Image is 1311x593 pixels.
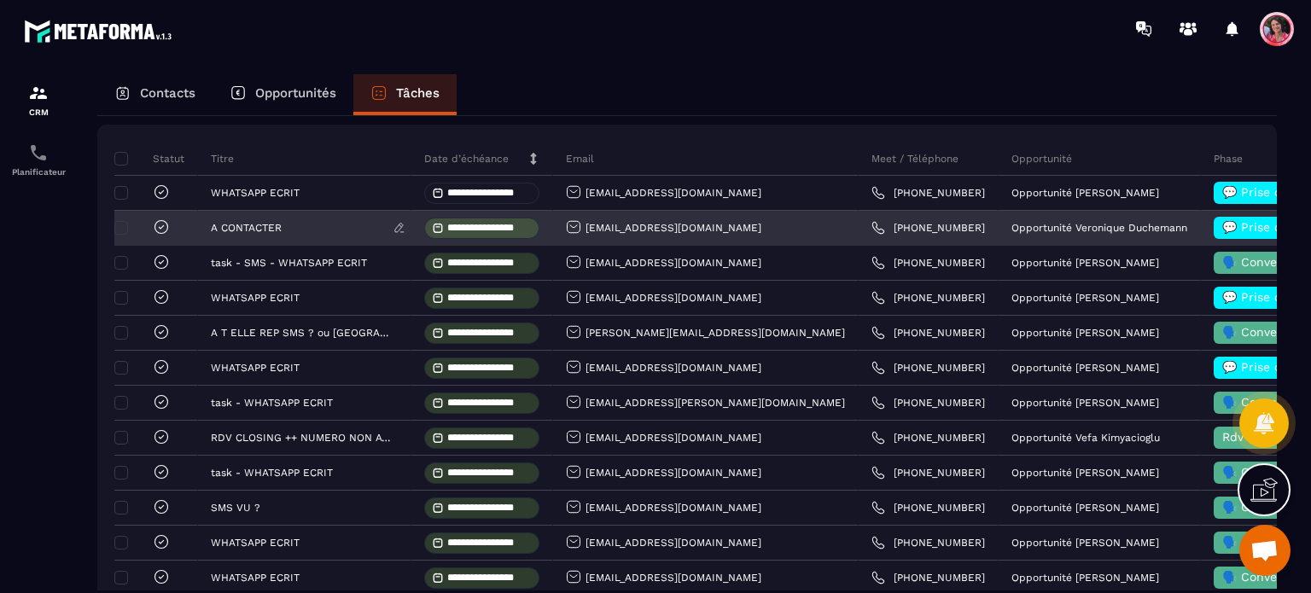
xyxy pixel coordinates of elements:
p: Opportunité [PERSON_NAME] [1011,397,1159,409]
p: Planificateur [4,167,73,177]
a: [PHONE_NUMBER] [871,221,985,235]
a: schedulerschedulerPlanificateur [4,130,73,189]
p: SMS VU ? [211,502,260,514]
p: Statut [119,152,184,166]
p: Opportunité [PERSON_NAME] [1011,572,1159,584]
p: A CONTACTER [211,222,282,234]
p: Opportunité [PERSON_NAME] [1011,537,1159,549]
p: Opportunité [PERSON_NAME] [1011,257,1159,269]
img: scheduler [28,142,49,163]
a: [PHONE_NUMBER] [871,431,985,445]
p: A T ELLE REP SMS ? ou [GEOGRAPHIC_DATA]? [211,327,393,339]
p: Meet / Téléphone [871,152,958,166]
p: Opportunité [PERSON_NAME] [1011,362,1159,374]
p: WHATSAPP ECRIT [211,292,300,304]
p: Date d’échéance [424,152,509,166]
p: Email [566,152,594,166]
a: [PHONE_NUMBER] [871,326,985,340]
a: [PHONE_NUMBER] [871,466,985,480]
p: Opportunité [PERSON_NAME] [1011,502,1159,514]
a: [PHONE_NUMBER] [871,571,985,584]
p: Phase [1214,152,1243,166]
img: formation [28,83,49,103]
p: Tâches [396,85,440,101]
p: WHATSAPP ECRIT [211,572,300,584]
p: Contacts [140,85,195,101]
img: logo [24,15,178,47]
a: Contacts [97,74,213,115]
p: WHATSAPP ECRIT [211,537,300,549]
a: [PHONE_NUMBER] [871,396,985,410]
p: Opportunité Vefa Kimyacioglu [1011,432,1160,444]
div: Ouvrir le chat [1239,525,1291,576]
p: Titre [211,152,234,166]
p: Opportunité [PERSON_NAME] [1011,187,1159,199]
a: formationformationCRM [4,70,73,130]
p: task - WHATSAPP ECRIT [211,397,333,409]
p: WHATSAPP ECRIT [211,187,300,199]
p: task - WHATSAPP ECRIT [211,467,333,479]
p: Opportunité [1011,152,1072,166]
p: RDV CLOSING ++ NUMERO NON ATTRIBUE [211,432,393,444]
a: [PHONE_NUMBER] [871,536,985,549]
p: Opportunité Veronique Duchemann [1011,222,1187,234]
p: Opportunité [PERSON_NAME] [1011,327,1159,339]
p: Opportunités [255,85,336,101]
p: CRM [4,108,73,117]
a: Tâches [353,74,457,115]
a: [PHONE_NUMBER] [871,186,985,200]
a: Opportunités [213,74,353,115]
p: Opportunité [PERSON_NAME] [1011,467,1159,479]
p: task - SMS - WHATSAPP ECRIT [211,257,367,269]
a: [PHONE_NUMBER] [871,291,985,305]
p: Opportunité [PERSON_NAME] [1011,292,1159,304]
a: [PHONE_NUMBER] [871,256,985,270]
a: [PHONE_NUMBER] [871,501,985,515]
a: [PHONE_NUMBER] [871,361,985,375]
p: WHATSAPP ECRIT [211,362,300,374]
